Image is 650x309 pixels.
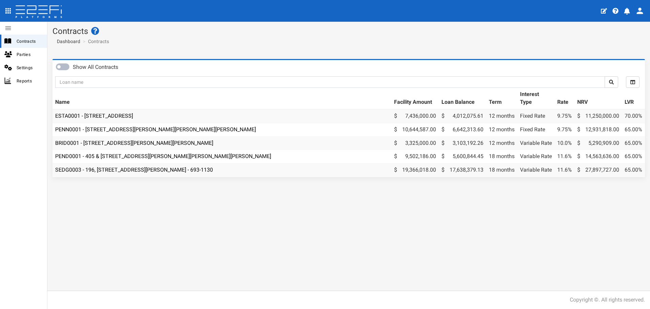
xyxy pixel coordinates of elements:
[517,88,555,109] th: Interest Type
[622,163,645,177] td: 65.00%
[17,77,42,85] span: Reports
[439,123,486,136] td: 6,642,313.60
[55,140,213,146] a: BRID0001 - [STREET_ADDRESS][PERSON_NAME][PERSON_NAME]
[54,39,80,44] span: Dashboard
[439,163,486,177] td: 17,638,379.13
[575,150,622,163] td: 14,563,636.00
[622,109,645,123] td: 70.00%
[575,88,622,109] th: NRV
[555,136,575,150] td: 10.0%
[439,109,486,123] td: 4,012,075.61
[391,136,439,150] td: 3,325,000.00
[555,163,575,177] td: 11.6%
[54,38,80,45] a: Dashboard
[391,109,439,123] td: 7,436,000.00
[52,88,391,109] th: Name
[17,64,42,72] span: Settings
[55,126,256,133] a: PENN0001 - [STREET_ADDRESS][PERSON_NAME][PERSON_NAME][PERSON_NAME]
[570,296,645,304] div: Copyright ©. All rights reserved.
[517,150,555,163] td: Variable Rate
[486,88,517,109] th: Term
[391,123,439,136] td: 10,644,587.00
[622,150,645,163] td: 65.00%
[439,88,486,109] th: Loan Balance
[622,136,645,150] td: 65.00%
[55,153,271,159] a: PEND0001 - 405 & [STREET_ADDRESS][PERSON_NAME][PERSON_NAME][PERSON_NAME]
[52,27,645,36] h1: Contracts
[391,88,439,109] th: Facility Amount
[391,163,439,177] td: 19,366,018.00
[622,123,645,136] td: 65.00%
[486,136,517,150] td: 12 months
[517,136,555,150] td: Variable Rate
[555,109,575,123] td: 9.75%
[517,163,555,177] td: Variable Rate
[486,163,517,177] td: 18 months
[486,150,517,163] td: 18 months
[575,163,622,177] td: 27,897,727.00
[55,113,133,119] a: ESTA0001 - [STREET_ADDRESS]
[575,123,622,136] td: 12,931,818.00
[486,123,517,136] td: 12 months
[517,109,555,123] td: Fixed Rate
[555,150,575,163] td: 11.6%
[55,167,213,173] a: SEDG0003 - 196, [STREET_ADDRESS][PERSON_NAME] - 693-1130
[517,123,555,136] td: Fixed Rate
[73,63,118,71] label: Show All Contracts
[622,88,645,109] th: LVR
[439,136,486,150] td: 3,103,192.26
[17,51,42,58] span: Parties
[575,109,622,123] td: 11,250,000.00
[575,136,622,150] td: 5,290,909.00
[555,123,575,136] td: 9.75%
[391,150,439,163] td: 9,502,186.00
[439,150,486,163] td: 5,600,844.45
[486,109,517,123] td: 12 months
[81,38,109,45] li: Contracts
[55,76,605,88] input: Loan name
[555,88,575,109] th: Rate
[17,37,42,45] span: Contracts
